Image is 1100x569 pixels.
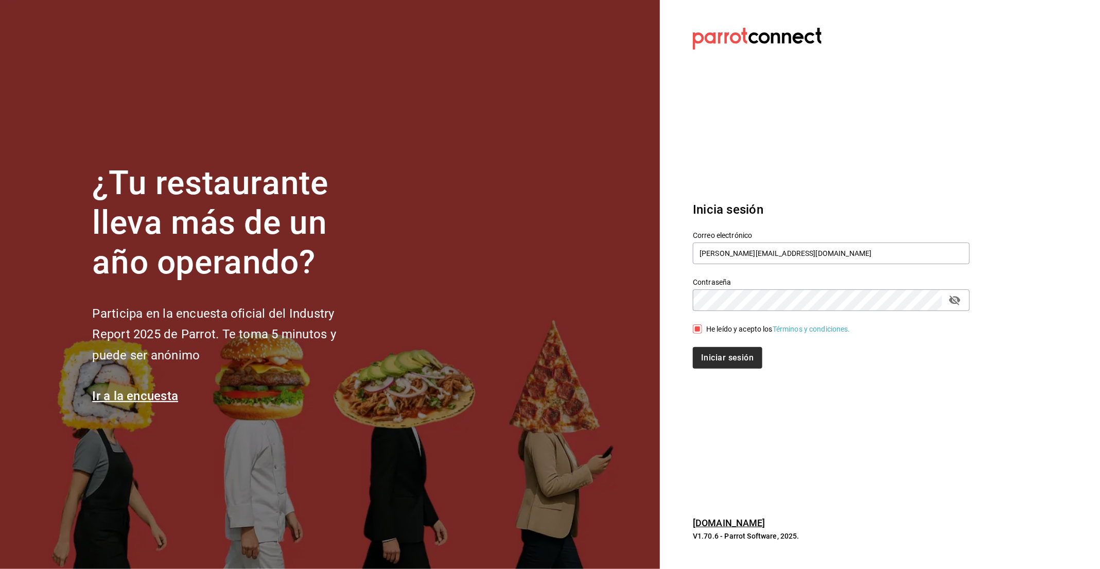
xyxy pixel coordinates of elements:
[93,164,371,282] h1: ¿Tu restaurante lleva más de un año operando?
[693,518,765,528] a: [DOMAIN_NAME]
[773,325,850,333] a: Términos y condiciones.
[93,389,179,403] a: Ir a la encuesta
[693,200,970,219] h3: Inicia sesión
[706,324,850,335] div: He leído y acepto los
[693,243,970,264] input: Ingresa tu correo electrónico
[946,291,964,309] button: passwordField
[693,279,970,286] label: Contraseña
[693,531,970,541] p: V1.70.6 - Parrot Software, 2025.
[93,303,371,366] h2: Participa en la encuesta oficial del Industry Report 2025 de Parrot. Te toma 5 minutos y puede se...
[693,347,762,369] button: Iniciar sesión
[693,232,970,239] label: Correo electrónico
